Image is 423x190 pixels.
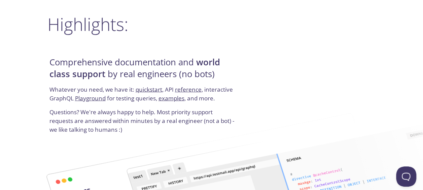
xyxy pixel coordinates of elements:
[75,94,106,102] a: Playground
[396,166,416,187] iframe: Help Scout Beacon - Open
[136,86,162,93] a: quickstart
[49,108,237,134] p: Questions? We're always happy to help. Most priority support requests are answered within minutes...
[49,85,237,108] p: Whatever you need, we have it: , API , interactive GraphQL for testing queries, , and more.
[47,14,376,34] h2: Highlights:
[49,56,220,80] strong: world class support
[49,57,237,85] h4: Comprehensive documentation and by real engineers (no bots)
[158,94,184,102] a: examples
[175,86,202,93] a: reference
